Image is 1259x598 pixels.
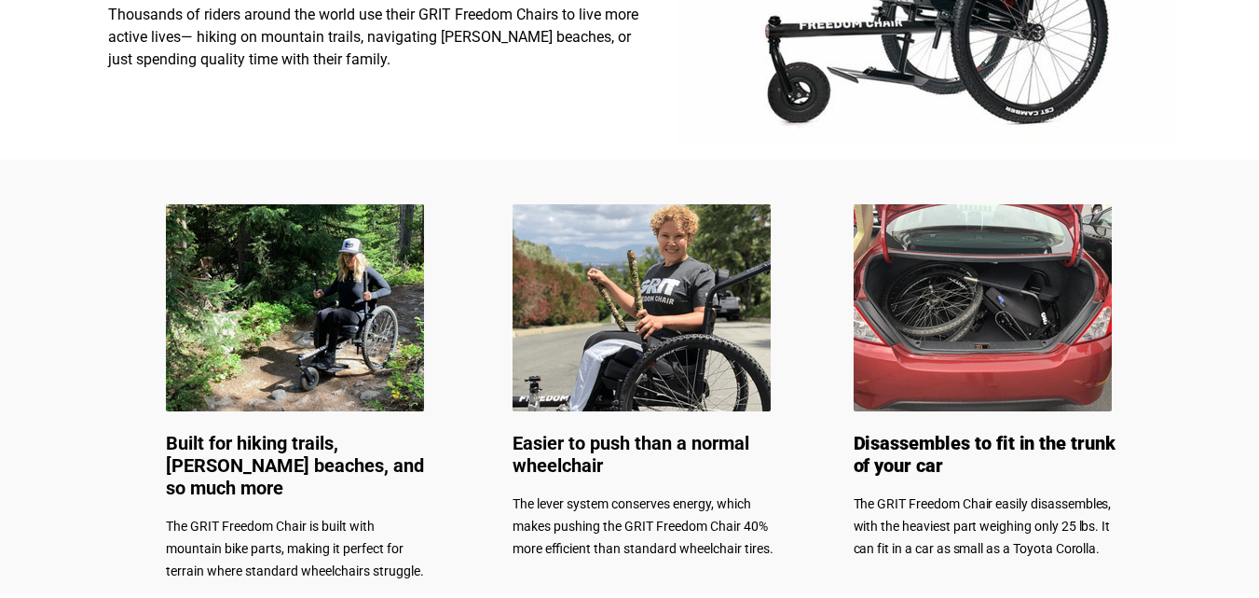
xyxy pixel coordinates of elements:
[513,432,749,477] span: Easier to push than a normal wheelchair
[166,519,424,578] span: The GRIT Freedom Chair is built with mountain bike parts, making it perfect for terrain where sta...
[108,6,638,68] span: Thousands of riders around the world use their GRIT Freedom Chairs to live more active lives— hik...
[166,432,424,499] span: Built for hiking trails, [PERSON_NAME] beaches, and so much more
[854,432,1115,477] span: Disassembles to fit in the trunk of your car
[513,496,773,556] span: The lever system conserves energy, which makes pushing the GRIT Freedom Chair 40% more efficient ...
[854,496,1112,556] span: The GRIT Freedom Chair easily disassembles, with the heaviest part weighing only 25 lbs. It can f...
